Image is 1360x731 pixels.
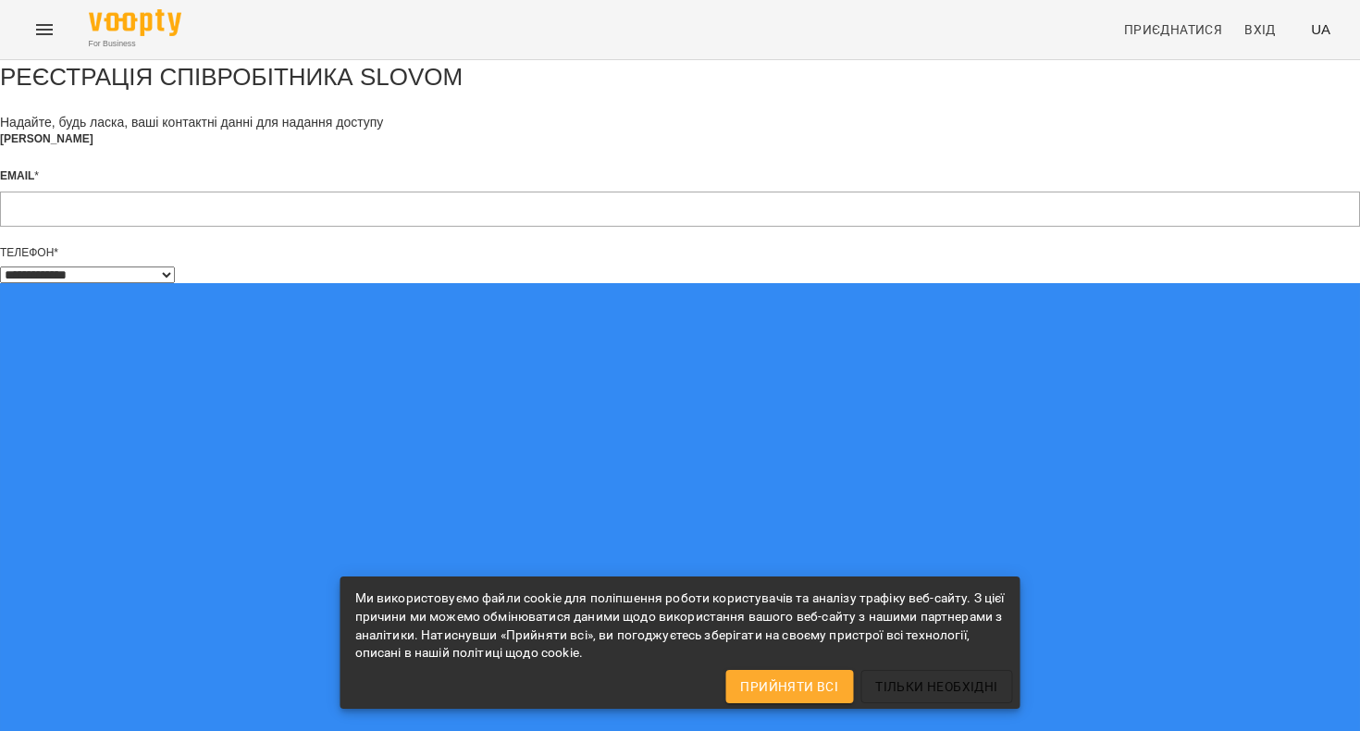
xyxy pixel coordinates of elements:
span: Тільки необхідні [875,675,997,698]
a: Приєднатися [1117,13,1230,46]
a: Вхід [1237,13,1296,46]
img: Voopty Logo [89,9,181,36]
span: For Business [89,38,181,50]
button: UA [1304,12,1338,46]
span: Приєднатися [1124,19,1222,41]
span: Вхід [1244,19,1276,41]
button: Прийняти всі [725,670,853,703]
button: Тільки необхідні [860,670,1012,703]
span: UA [1311,19,1330,39]
span: Прийняти всі [740,675,838,698]
div: Ми використовуємо файли cookie для поліпшення роботи користувачів та аналізу трафіку веб-сайту. З... [355,582,1006,670]
button: Menu [22,7,67,52]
